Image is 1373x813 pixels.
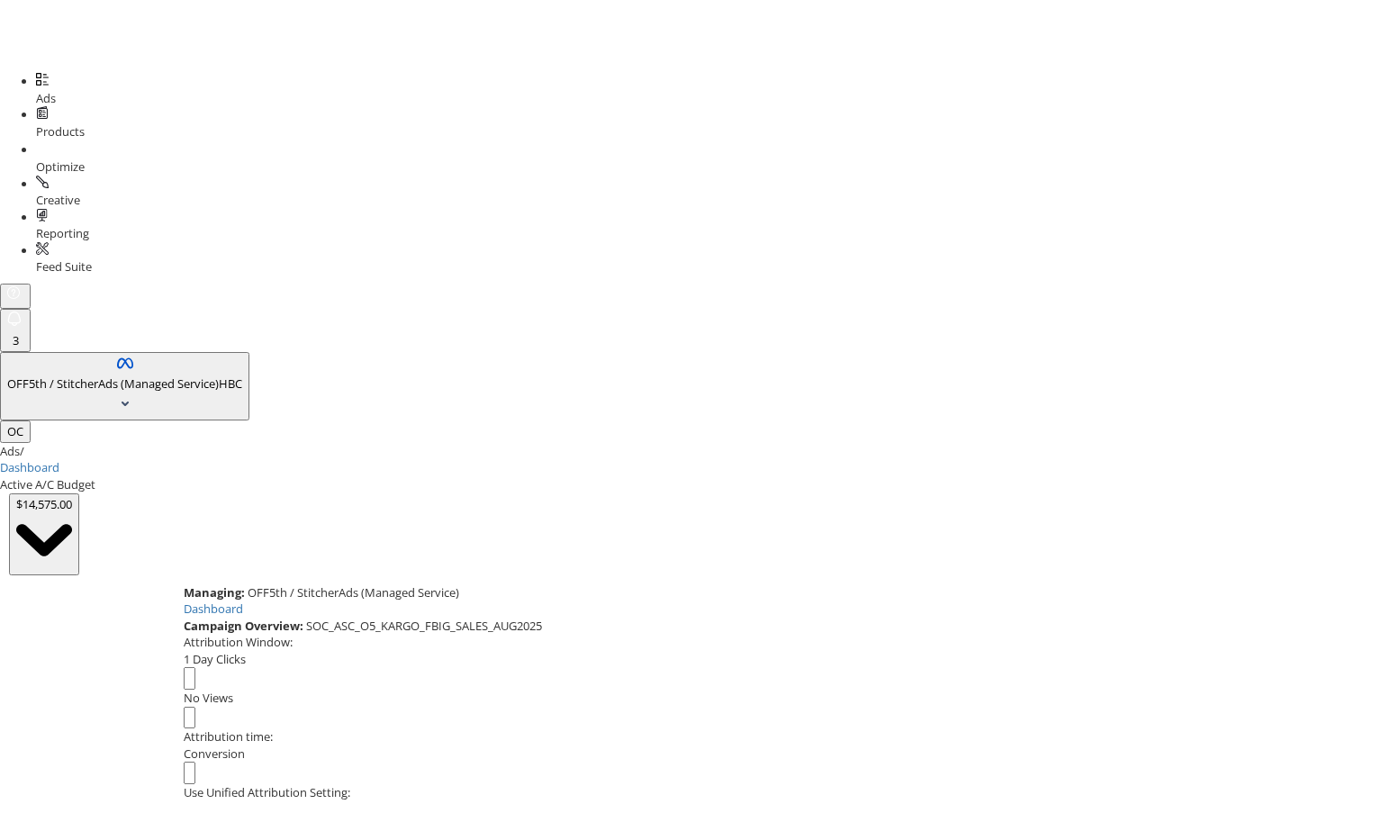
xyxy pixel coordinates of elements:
div: Attribution time: [184,728,1360,745]
span: 1 Day Clicks [184,651,246,667]
strong: Managing: [184,584,245,601]
div: Attribution Window: [184,634,1360,651]
span: / [20,443,24,459]
div: $14,575.00 [16,496,72,513]
span: Optimize [36,158,85,175]
button: $14,575.00 [9,493,79,575]
span: OFF5th / StitcherAds (Managed Service) [7,375,219,392]
span: Feed Suite [36,258,92,275]
strong: Campaign Overview: [184,618,303,634]
div: 3 [7,332,23,349]
span: Ads [36,90,56,106]
span: Conversion [184,745,245,762]
span: OC [7,423,23,439]
span: HBC [219,375,242,392]
a: Dashboard [184,601,243,617]
span: SOC_ASC_O5_KARGO_FBIG_SALES_AUG2025 [306,618,542,634]
span: Reporting [36,225,89,241]
span: Products [36,123,85,140]
label: Use Unified Attribution Setting: [184,784,350,801]
div: OFF5th / StitcherAds (Managed Service) [184,584,1360,601]
span: Creative [36,192,80,208]
span: No Views [184,690,233,706]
